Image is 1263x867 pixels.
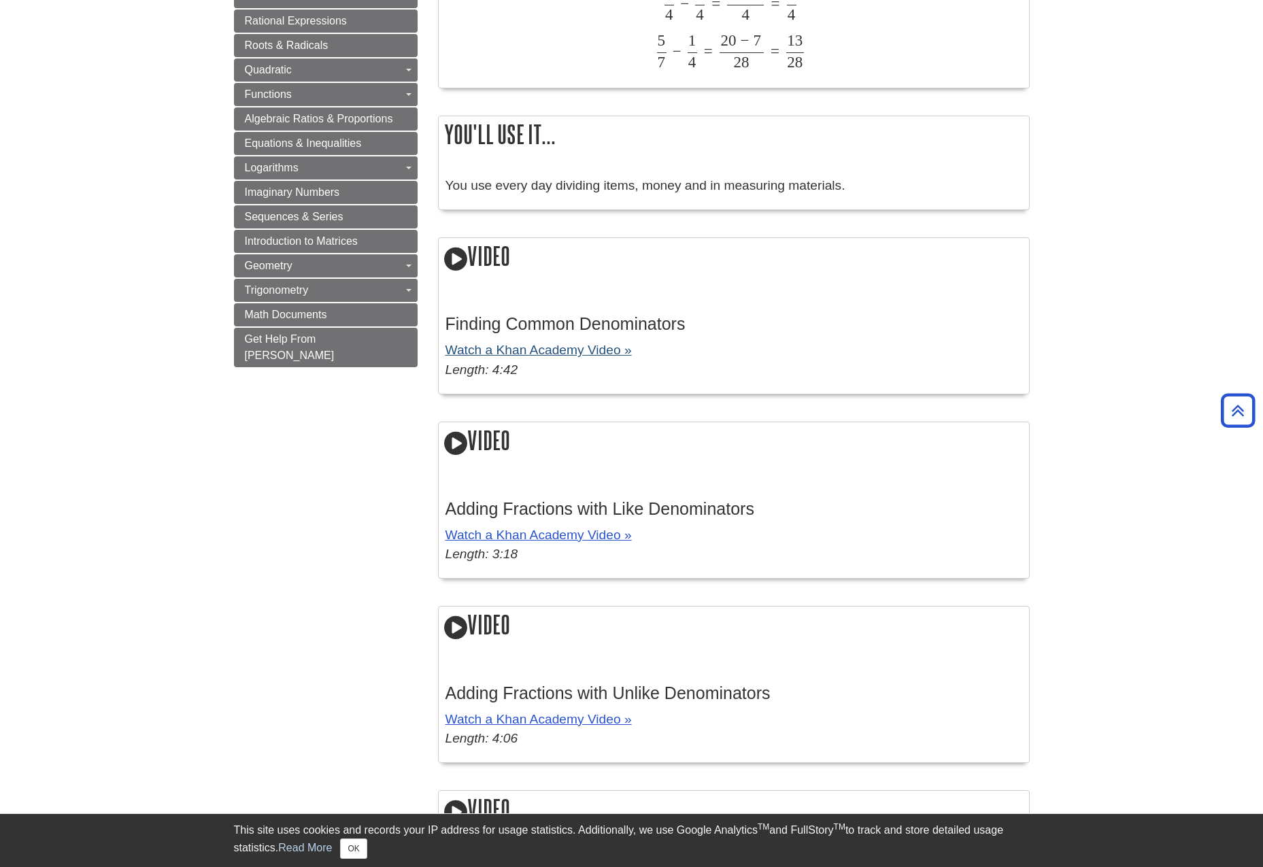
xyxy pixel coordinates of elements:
span: 5 [658,31,666,49]
span: − [669,42,681,60]
a: Back to Top [1216,401,1260,420]
a: Watch a Khan Academy Video » [445,528,632,542]
em: Length: 4:42 [445,362,518,377]
a: Imaginary Numbers [234,181,418,204]
a: Watch a Khan Academy Video » [445,712,632,726]
a: Functions [234,83,418,106]
sup: TM [758,822,769,832]
a: Equations & Inequalities [234,132,418,155]
a: Get Help From [PERSON_NAME] [234,328,418,367]
span: = [766,42,779,60]
a: Roots & Radicals [234,34,418,57]
span: Logarithms [245,162,299,173]
span: Geometry [245,260,292,271]
span: Get Help From [PERSON_NAME] [245,333,335,361]
span: 28 [733,53,749,71]
a: Logarithms [234,156,418,180]
h3: Adding Fractions with Like Denominators [445,499,1022,519]
a: Math Documents [234,303,418,326]
h3: Adding Fractions with Unlike Denominators [445,683,1022,703]
span: Rational Expressions [245,15,347,27]
h2: Video [439,791,1029,830]
span: Trigonometry [245,284,309,296]
a: Trigonometry [234,279,418,302]
sup: TM [834,822,845,832]
h2: Video [439,238,1029,277]
a: Rational Expressions [234,10,418,33]
em: Length: 4:06 [445,731,518,745]
span: 20 [720,31,736,49]
span: 4 [665,5,673,23]
span: 4 [741,5,750,23]
span: 7 [750,31,762,49]
em: Length: 3:18 [445,547,518,561]
h2: You'll use it... [439,116,1029,152]
a: Sequences & Series [234,205,418,228]
span: 7 [658,53,666,71]
span: Roots & Radicals [245,39,329,51]
button: Close [340,838,367,859]
a: Geometry [234,254,418,277]
a: Watch a Khan Academy Video » [445,343,632,357]
span: Imaginary Numbers [245,186,340,198]
h2: Video [439,607,1029,645]
span: Math Documents [245,309,327,320]
span: 28 [787,53,803,71]
span: 4 [696,5,704,23]
h3: Finding Common Denominators [445,314,1022,334]
span: − [737,31,750,49]
span: Introduction to Matrices [245,235,358,247]
span: Functions [245,88,292,100]
span: 4 [788,5,796,23]
a: Algebraic Ratios & Proportions [234,107,418,131]
a: Introduction to Matrices [234,230,418,253]
span: Quadratic [245,64,292,75]
span: Sequences & Series [245,211,343,222]
a: Read More [278,842,332,853]
p: You use every day dividing items, money and in measuring materials. [445,176,1022,196]
div: This site uses cookies and records your IP address for usage statistics. Additionally, we use Goo... [234,822,1030,859]
a: Quadratic [234,58,418,82]
span: Algebraic Ratios & Proportions [245,113,393,124]
span: 4 [688,53,696,71]
span: Equations & Inequalities [245,137,362,149]
span: = [699,42,713,60]
span: 13 [787,31,803,49]
h2: Video [439,422,1029,461]
span: 1 [688,31,696,49]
